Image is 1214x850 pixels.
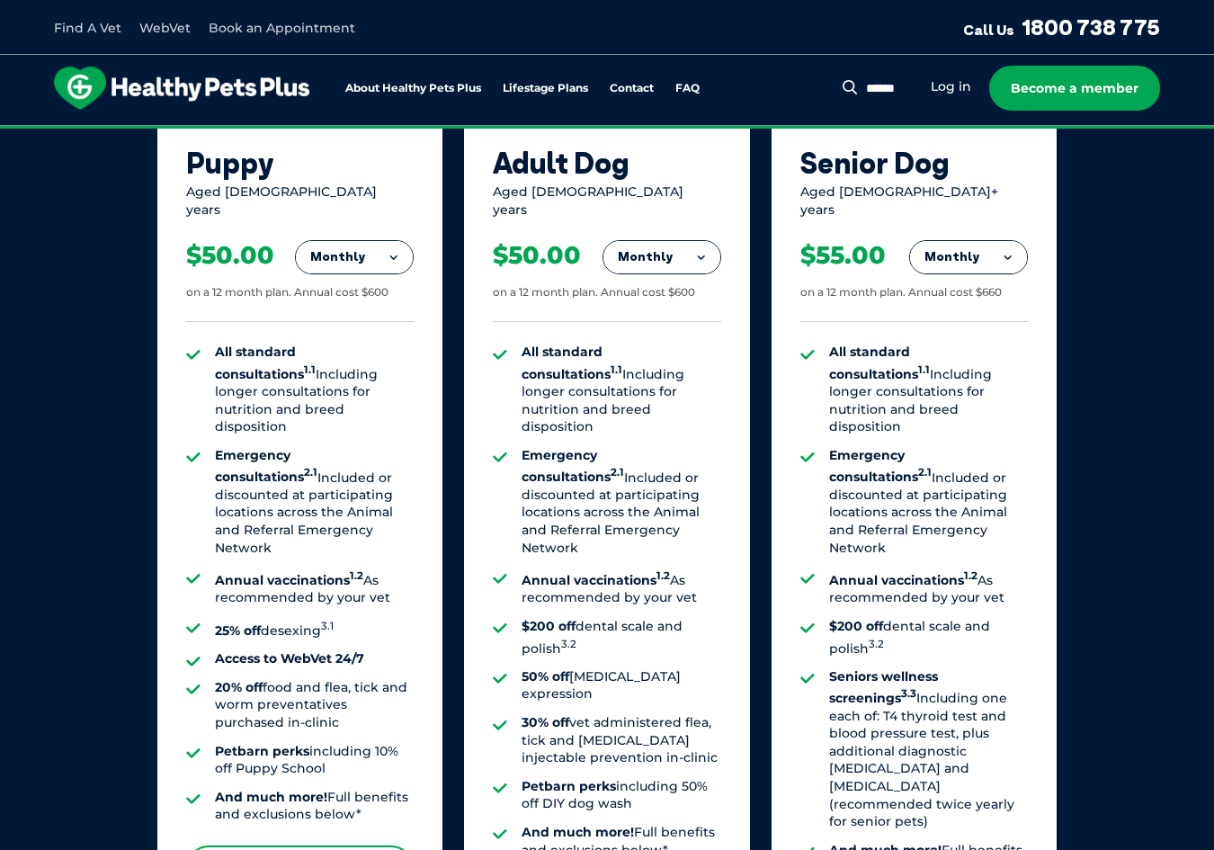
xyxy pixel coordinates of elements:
[829,618,883,634] strong: $200 off
[493,285,695,300] div: on a 12 month plan. Annual cost $600
[215,447,414,557] li: Included or discounted at participating locations across the Animal and Referral Emergency Network
[522,778,720,813] li: including 50% off DIY dog wash
[829,572,977,588] strong: Annual vaccinations
[610,83,654,94] a: Contact
[656,569,670,582] sup: 1.2
[215,622,261,639] strong: 25% off
[829,447,932,485] strong: Emergency consultations
[522,824,634,840] strong: And much more!
[522,447,624,485] strong: Emergency consultations
[215,572,363,588] strong: Annual vaccinations
[215,344,316,381] strong: All standard consultations
[800,240,886,271] div: $55.00
[522,344,720,436] li: Including longer consultations for nutrition and breed disposition
[296,241,413,273] button: Monthly
[522,668,569,684] strong: 50% off
[918,467,932,479] sup: 2.1
[522,344,622,381] strong: All standard consultations
[186,285,388,300] div: on a 12 month plan. Annual cost $600
[493,146,720,180] div: Adult Dog
[918,363,930,376] sup: 1.1
[215,447,317,485] strong: Emergency consultations
[54,67,309,110] img: hpp-logo
[561,638,576,650] sup: 3.2
[503,83,588,94] a: Lifestage Plans
[345,83,481,94] a: About Healthy Pets Plus
[493,240,581,271] div: $50.00
[215,743,309,759] strong: Petbarn perks
[54,20,121,36] a: Find A Vet
[522,668,720,703] li: [MEDICAL_DATA] expression
[910,241,1027,273] button: Monthly
[964,569,977,582] sup: 1.2
[522,714,569,730] strong: 30% off
[215,618,414,640] li: desexing
[215,743,414,778] li: including 10% off Puppy School
[209,20,355,36] a: Book an Appointment
[800,183,1028,219] div: Aged [DEMOGRAPHIC_DATA]+ years
[963,21,1014,39] span: Call Us
[839,78,861,96] button: Search
[215,679,263,695] strong: 20% off
[800,285,1002,300] div: on a 12 month plan. Annual cost $660
[215,650,364,667] strong: Access to WebVet 24/7
[493,183,720,219] div: Aged [DEMOGRAPHIC_DATA] years
[989,66,1160,111] a: Become a member
[829,568,1028,607] li: As recommended by your vet
[215,344,414,436] li: Including longer consultations for nutrition and breed disposition
[139,20,191,36] a: WebVet
[522,568,720,607] li: As recommended by your vet
[215,789,414,824] li: Full benefits and exclusions below*
[829,344,930,381] strong: All standard consultations
[800,146,1028,180] div: Senior Dog
[304,467,317,479] sup: 2.1
[611,363,622,376] sup: 1.1
[215,789,327,805] strong: And much more!
[522,618,576,634] strong: $200 off
[522,447,720,557] li: Included or discounted at participating locations across the Animal and Referral Emergency Network
[186,240,274,271] div: $50.00
[829,447,1028,557] li: Included or discounted at participating locations across the Animal and Referral Emergency Network
[522,714,720,767] li: vet administered flea, tick and [MEDICAL_DATA] injectable prevention in-clinic
[272,126,943,142] span: Proactive, preventative wellness program designed to keep your pet healthier and happier for longer
[215,568,414,607] li: As recommended by your vet
[675,83,700,94] a: FAQ
[869,638,884,650] sup: 3.2
[829,618,1028,658] li: dental scale and polish
[963,13,1160,40] a: Call Us1800 738 775
[829,668,1028,831] li: Including one each of: T4 thyroid test and blood pressure test, plus additional diagnostic [MEDIC...
[931,78,971,95] a: Log in
[611,467,624,479] sup: 2.1
[321,620,334,632] sup: 3.1
[901,687,916,700] sup: 3.3
[603,241,720,273] button: Monthly
[186,146,414,180] div: Puppy
[829,668,938,706] strong: Seniors wellness screenings
[522,778,616,794] strong: Petbarn perks
[304,363,316,376] sup: 1.1
[215,679,414,732] li: food and flea, tick and worm preventatives purchased in-clinic
[186,183,414,219] div: Aged [DEMOGRAPHIC_DATA] years
[522,572,670,588] strong: Annual vaccinations
[522,618,720,658] li: dental scale and polish
[350,569,363,582] sup: 1.2
[829,344,1028,436] li: Including longer consultations for nutrition and breed disposition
